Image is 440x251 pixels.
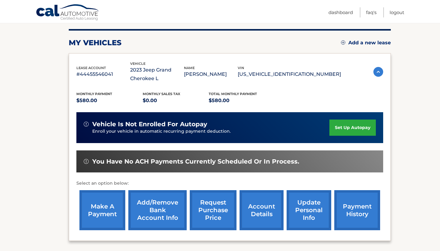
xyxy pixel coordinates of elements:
[76,92,112,96] span: Monthly Payment
[209,96,275,105] p: $580.00
[240,190,284,230] a: account details
[76,66,106,70] span: lease account
[76,96,143,105] p: $580.00
[390,7,404,17] a: Logout
[238,70,341,79] p: [US_VEHICLE_IDENTIFICATION_NUMBER]
[92,158,299,165] span: You have no ACH payments currently scheduled or in process.
[366,7,376,17] a: FAQ's
[128,190,187,230] a: Add/Remove bank account info
[79,190,125,230] a: make a payment
[76,70,130,79] p: #44455546041
[92,120,207,128] span: vehicle is not enrolled for autopay
[130,61,145,66] span: vehicle
[190,190,237,230] a: request purchase price
[238,66,244,70] span: vin
[84,159,89,164] img: alert-white.svg
[69,38,122,47] h2: my vehicles
[334,190,380,230] a: payment history
[328,7,353,17] a: Dashboard
[341,40,345,45] img: add.svg
[287,190,331,230] a: update personal info
[341,40,391,46] a: Add a new lease
[36,4,100,22] a: Cal Automotive
[184,66,195,70] span: name
[130,66,184,83] p: 2023 Jeep Grand Cherokee L
[329,120,376,136] a: set up autopay
[143,92,180,96] span: Monthly sales Tax
[184,70,238,79] p: [PERSON_NAME]
[373,67,383,77] img: accordion-active.svg
[143,96,209,105] p: $0.00
[76,180,383,187] p: Select an option below:
[84,122,89,127] img: alert-white.svg
[92,128,329,135] p: Enroll your vehicle in automatic recurring payment deduction.
[209,92,257,96] span: Total Monthly Payment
